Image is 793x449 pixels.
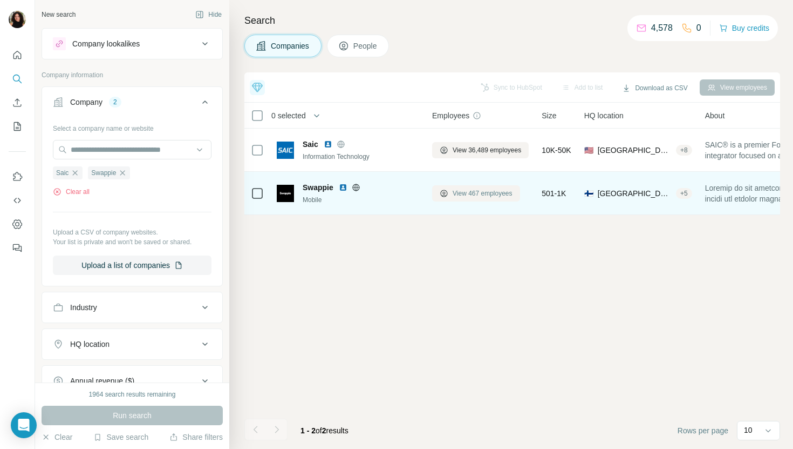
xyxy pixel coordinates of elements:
span: [GEOGRAPHIC_DATA], [GEOGRAPHIC_DATA] [598,188,672,199]
button: Company2 [42,89,222,119]
div: + 8 [676,145,692,155]
span: 1 - 2 [300,426,316,435]
button: View 467 employees [432,185,520,202]
button: HQ location [42,331,222,357]
p: Your list is private and won't be saved or shared. [53,237,211,247]
span: 10K-50K [542,145,571,156]
img: LinkedIn logo [324,140,332,149]
span: Swappie [91,168,116,178]
span: HQ location [584,110,624,121]
button: Quick start [9,45,26,65]
button: Company lookalikes [42,31,222,57]
button: Use Surfe on LinkedIn [9,167,26,186]
button: Industry [42,294,222,320]
button: Hide [188,6,229,23]
button: Clear [42,432,72,443]
button: Download as CSV [614,80,695,96]
span: View 467 employees [453,189,512,198]
button: Use Surfe API [9,191,26,210]
p: 0 [696,22,701,35]
span: View 36,489 employees [453,145,521,155]
p: 10 [744,425,753,435]
button: Search [9,69,26,89]
p: 4,578 [651,22,673,35]
button: Share filters [169,432,223,443]
span: 🇺🇸 [584,145,593,156]
span: Companies [271,41,310,51]
span: Swappie [303,182,333,193]
div: Industry [70,302,97,313]
span: of [316,426,322,435]
span: People [353,41,378,51]
div: New search [42,10,76,19]
button: Enrich CSV [9,93,26,112]
button: Save search [93,432,148,443]
button: My lists [9,117,26,136]
img: Logo of Swappie [277,185,294,202]
span: results [300,426,348,435]
div: Company [70,97,102,108]
div: HQ location [70,339,110,350]
span: Employees [432,110,469,121]
div: Annual revenue ($) [70,376,134,386]
span: 0 selected [271,110,306,121]
span: Saic [56,168,69,178]
span: [GEOGRAPHIC_DATA], [US_STATE] [598,145,672,156]
button: View 36,489 employees [432,142,529,158]
div: + 5 [676,189,692,198]
img: Logo of Saic [277,142,294,159]
div: Mobile [303,195,419,205]
button: Clear all [53,187,90,197]
div: 2 [109,97,121,107]
span: 🇫🇮 [584,188,593,199]
span: 501-1K [542,188,566,199]
h4: Search [244,13,780,28]
button: Feedback [9,238,26,258]
span: About [705,110,725,121]
span: Saic [303,139,318,150]
button: Upload a list of companies [53,256,211,275]
button: Annual revenue ($) [42,368,222,394]
div: Select a company name or website [53,119,211,133]
div: Information Technology [303,152,419,162]
span: Rows per page [678,425,728,436]
div: Company lookalikes [72,38,140,49]
button: Buy credits [719,21,769,36]
p: Company information [42,70,223,80]
span: 2 [322,426,326,435]
span: Size [542,110,556,121]
p: Upload a CSV of company websites. [53,227,211,237]
div: Open Intercom Messenger [11,412,37,438]
button: Dashboard [9,215,26,234]
div: 1964 search results remaining [89,390,176,399]
img: Avatar [9,11,26,28]
img: LinkedIn logo [339,183,347,192]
